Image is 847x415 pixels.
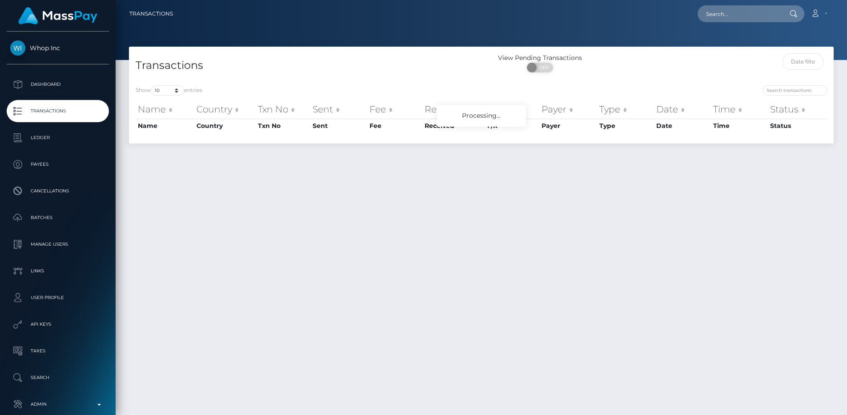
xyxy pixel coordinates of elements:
[18,7,97,24] img: MassPay Logo
[10,131,105,144] p: Ledger
[7,313,109,335] a: API Keys
[711,119,768,133] th: Time
[136,100,194,118] th: Name
[10,264,105,278] p: Links
[7,207,109,229] a: Batches
[597,100,654,118] th: Type
[7,100,109,122] a: Transactions
[10,211,105,224] p: Batches
[763,85,827,96] input: Search transactions
[768,100,827,118] th: Status
[7,367,109,389] a: Search
[10,238,105,251] p: Manage Users
[151,85,184,96] select: Showentries
[310,119,367,133] th: Sent
[194,100,256,118] th: Country
[532,63,554,72] span: OFF
[7,340,109,362] a: Taxes
[539,100,597,118] th: Payer
[7,233,109,255] a: Manage Users
[422,100,485,118] th: Received
[654,100,711,118] th: Date
[485,100,539,118] th: F/X
[597,119,654,133] th: Type
[7,127,109,149] a: Ledger
[136,119,194,133] th: Name
[10,158,105,171] p: Payees
[10,291,105,304] p: User Profile
[10,344,105,358] p: Taxes
[136,58,475,73] h4: Transactions
[194,119,256,133] th: Country
[10,78,105,91] p: Dashboard
[10,318,105,331] p: API Keys
[136,85,202,96] label: Show entries
[482,53,599,63] div: View Pending Transactions
[7,260,109,282] a: Links
[7,180,109,202] a: Cancellations
[10,184,105,198] p: Cancellations
[310,100,367,118] th: Sent
[539,119,597,133] th: Payer
[711,100,768,118] th: Time
[768,119,827,133] th: Status
[129,4,173,23] a: Transactions
[10,40,25,56] img: Whop Inc
[10,371,105,384] p: Search
[7,287,109,309] a: User Profile
[437,105,526,127] div: Processing...
[7,44,109,52] span: Whop Inc
[7,73,109,96] a: Dashboard
[367,100,422,118] th: Fee
[256,100,310,118] th: Txn No
[698,5,781,22] input: Search...
[654,119,711,133] th: Date
[367,119,422,133] th: Fee
[256,119,310,133] th: Txn No
[7,153,109,176] a: Payees
[422,119,485,133] th: Received
[783,53,823,70] input: Date filter
[10,398,105,411] p: Admin
[10,104,105,118] p: Transactions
